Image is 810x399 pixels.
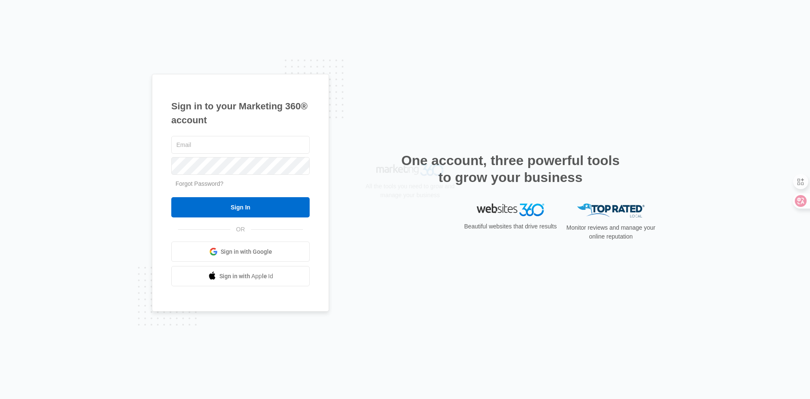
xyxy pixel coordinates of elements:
[363,221,457,239] p: All the tools you need to grow and manage your business
[230,225,251,234] span: OR
[171,99,310,127] h1: Sign in to your Marketing 360® account
[219,272,273,281] span: Sign in with Apple Id
[171,197,310,217] input: Sign In
[171,136,310,154] input: Email
[175,180,224,187] a: Forgot Password?
[171,266,310,286] a: Sign in with Apple Id
[221,247,272,256] span: Sign in with Google
[477,204,544,216] img: Websites 360
[564,223,658,241] p: Monitor reviews and manage your online reputation
[577,204,645,217] img: Top Rated Local
[399,152,622,186] h2: One account, three powerful tools to grow your business
[171,242,310,262] a: Sign in with Google
[376,204,444,215] img: Marketing 360
[463,222,558,231] p: Beautiful websites that drive results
